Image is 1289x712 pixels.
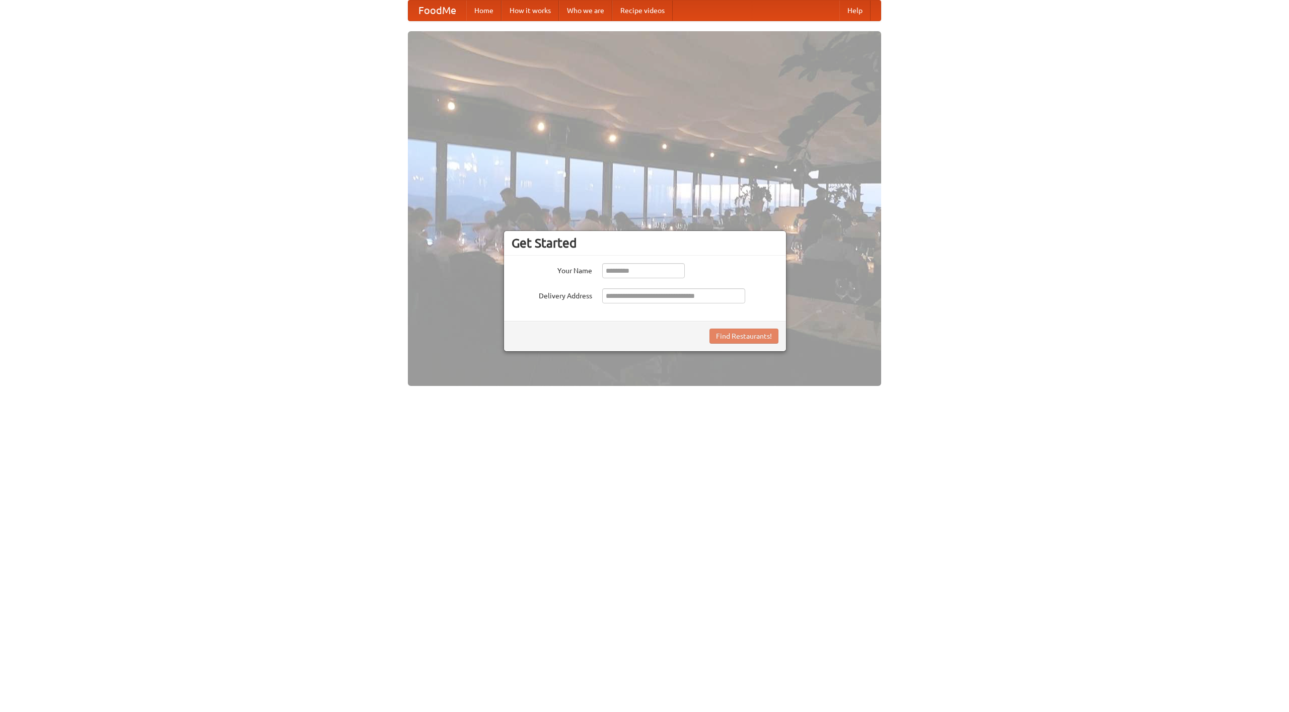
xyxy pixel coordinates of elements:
a: Help [839,1,871,21]
a: Who we are [559,1,612,21]
a: FoodMe [408,1,466,21]
a: How it works [502,1,559,21]
a: Recipe videos [612,1,673,21]
a: Home [466,1,502,21]
label: Delivery Address [512,288,592,301]
h3: Get Started [512,235,778,251]
button: Find Restaurants! [709,329,778,344]
label: Your Name [512,263,592,276]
